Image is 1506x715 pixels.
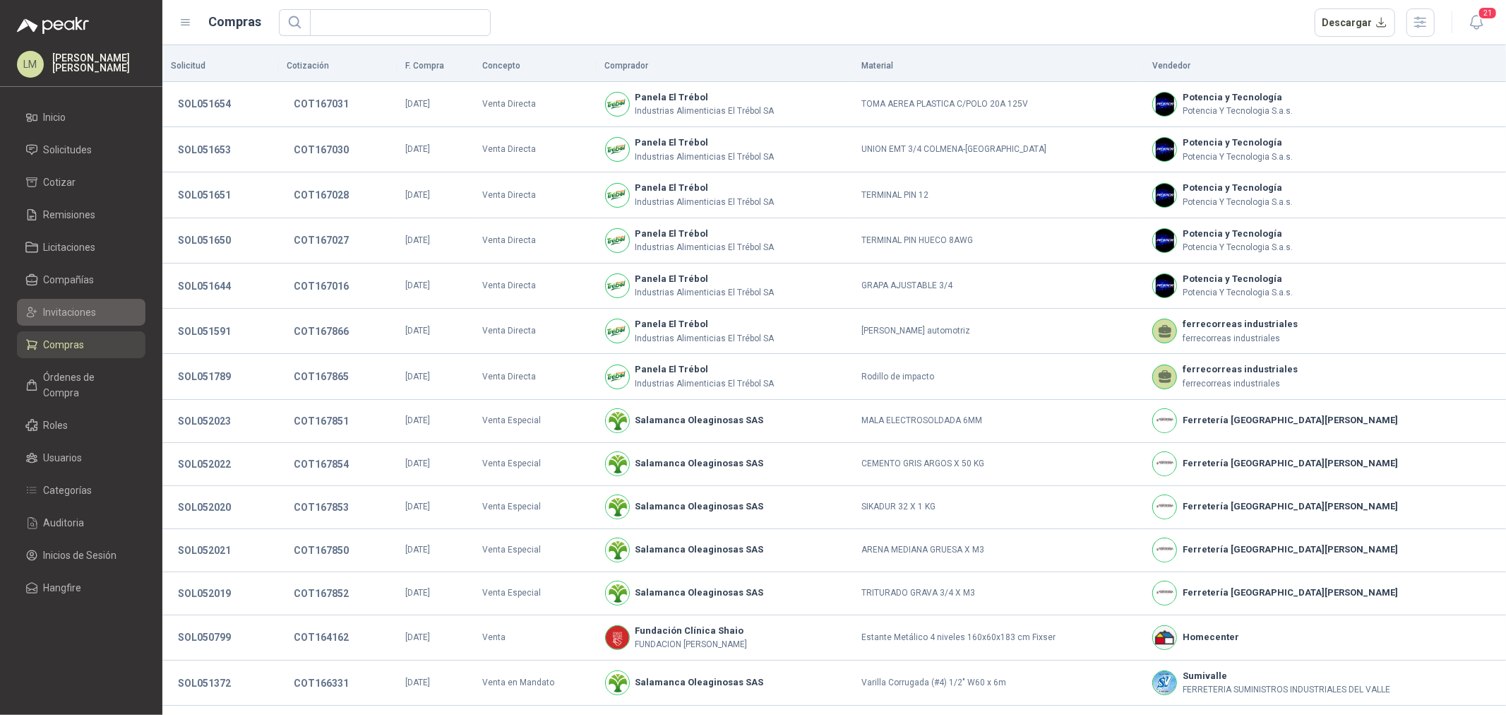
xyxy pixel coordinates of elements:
[287,451,356,477] button: COT167854
[1183,586,1398,600] b: Ferretería [GEOGRAPHIC_DATA][PERSON_NAME]
[17,509,145,536] a: Auditoria
[635,196,775,209] p: Industrias Alimenticias El Trébol SA
[606,495,629,519] img: Company Logo
[1153,671,1176,695] img: Company Logo
[1183,456,1398,471] b: Ferretería [GEOGRAPHIC_DATA][PERSON_NAME]
[1183,669,1390,683] b: Sumivalle
[635,500,764,514] b: Salamanca Oleaginosas SAS
[474,354,597,399] td: Venta Directa
[44,207,96,223] span: Remisiones
[635,241,775,254] p: Industrias Alimenticias El Trébol SA
[1153,538,1176,562] img: Company Logo
[1183,105,1293,118] p: Potencia Y Tecnologia S.a.s.
[606,319,629,343] img: Company Logo
[853,82,1144,127] td: TOMA AEREA PLASTICA C/POLO 20A 125V
[853,572,1144,615] td: TRITURADO GRAVA 3/4 X M3
[474,172,597,218] td: Venta Directa
[1153,581,1176,605] img: Company Logo
[162,51,278,82] th: Solicitud
[405,235,430,245] span: [DATE]
[17,574,145,601] a: Hangfire
[171,625,238,650] button: SOL050799
[44,548,117,563] span: Inicios de Sesión
[1183,543,1398,557] b: Ferretería [GEOGRAPHIC_DATA][PERSON_NAME]
[17,299,145,326] a: Invitaciones
[606,581,629,605] img: Company Logo
[635,362,775,377] b: Panela El Trébol
[171,273,238,299] button: SOL051644
[474,529,597,572] td: Venta Especial
[287,227,356,253] button: COT167027
[635,105,775,118] p: Industrias Alimenticias El Trébol SA
[405,502,430,512] span: [DATE]
[606,184,629,207] img: Company Logo
[405,415,430,425] span: [DATE]
[171,670,238,696] button: SOL051372
[17,331,145,358] a: Compras
[1153,452,1176,475] img: Company Logo
[474,400,597,443] td: Venta Especial
[635,227,775,241] b: Panela El Trébol
[44,142,92,158] span: Solicitudes
[1478,6,1498,20] span: 21
[1153,626,1176,649] img: Company Logo
[405,190,430,200] span: [DATE]
[635,317,775,331] b: Panela El Trébol
[278,51,397,82] th: Cotización
[635,456,764,471] b: Salamanca Oleaginosas SAS
[597,51,854,82] th: Comprador
[171,182,238,208] button: SOL051651
[635,377,775,391] p: Industrias Alimenticias El Trébol SA
[17,412,145,439] a: Roles
[1153,409,1176,432] img: Company Logo
[171,538,238,563] button: SOL052021
[853,127,1144,172] td: UNION EMT 3/4 COLMENA-[GEOGRAPHIC_DATA]
[474,309,597,354] td: Venta Directa
[1183,332,1298,345] p: ferrecorreas industriales
[17,169,145,196] a: Cotizar
[44,580,82,596] span: Hangfire
[171,408,238,434] button: SOL052023
[606,626,629,649] img: Company Logo
[405,372,430,382] span: [DATE]
[405,326,430,336] span: [DATE]
[287,137,356,162] button: COT167030
[171,364,238,389] button: SOL051789
[635,586,764,600] b: Salamanca Oleaginosas SAS
[17,477,145,504] a: Categorías
[606,538,629,562] img: Company Logo
[635,543,764,557] b: Salamanca Oleaginosas SAS
[405,545,430,555] span: [DATE]
[853,354,1144,399] td: Rodillo de impacto
[1183,500,1398,514] b: Ferretería [GEOGRAPHIC_DATA][PERSON_NAME]
[635,90,775,105] b: Panela El Trébol
[606,229,629,252] img: Company Logo
[287,364,356,389] button: COT167865
[853,443,1144,486] td: CEMENTO GRIS ARGOS X 50 KG
[1144,51,1506,82] th: Vendedor
[606,409,629,432] img: Company Logo
[853,51,1144,82] th: Material
[44,515,85,531] span: Auditoria
[474,264,597,309] td: Venta Directa
[853,309,1144,354] td: [PERSON_NAME] automotriz
[474,443,597,486] td: Venta Especial
[287,182,356,208] button: COT167028
[17,542,145,569] a: Inicios de Sesión
[44,305,97,320] span: Invitaciones
[44,240,96,255] span: Licitaciones
[635,181,775,195] b: Panela El Trébol
[44,175,76,190] span: Cotizar
[606,671,629,695] img: Company Logo
[853,264,1144,309] td: GRAPA AJUSTABLE 3/4
[635,675,764,690] b: Salamanca Oleaginosas SAS
[287,670,356,696] button: COT166331
[1153,138,1176,161] img: Company Logo
[474,615,597,661] td: Venta
[1153,274,1176,297] img: Company Logo
[17,444,145,471] a: Usuarios
[1183,630,1239,644] b: Homecenter
[606,93,629,116] img: Company Logo
[1183,241,1293,254] p: Potencia Y Tecnologia S.a.s.
[44,418,68,433] span: Roles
